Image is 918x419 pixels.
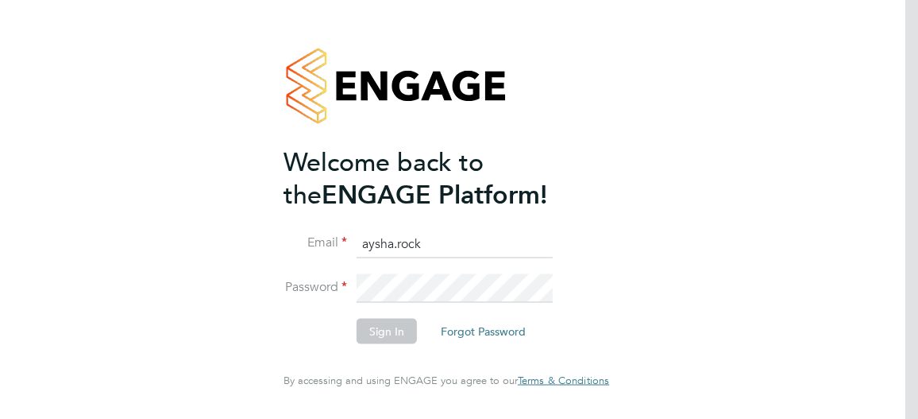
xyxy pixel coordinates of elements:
[283,374,609,387] span: By accessing and using ENGAGE you agree to our
[283,235,347,251] label: Email
[283,145,593,211] h2: ENGAGE Platform!
[518,374,609,387] a: Terms & Conditions
[283,279,347,296] label: Password
[357,230,553,258] input: Enter your work email...
[283,146,484,210] span: Welcome back to the
[357,319,417,344] button: Sign In
[518,374,609,387] span: Terms & Conditions
[428,319,538,344] button: Forgot Password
